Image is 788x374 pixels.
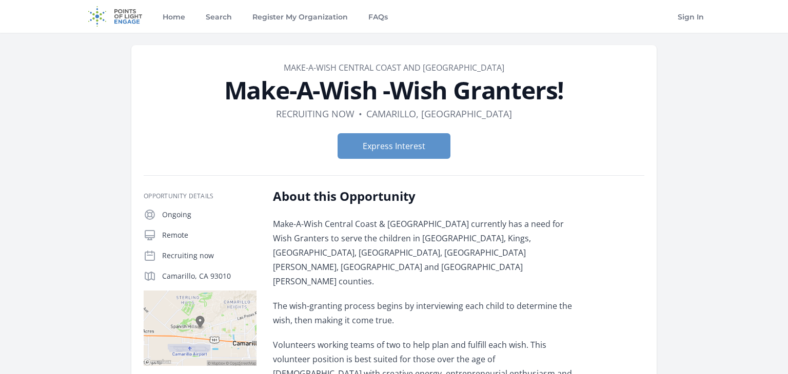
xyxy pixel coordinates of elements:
p: Ongoing [162,210,257,220]
dd: Camarillo, [GEOGRAPHIC_DATA] [366,107,512,121]
p: Recruiting now [162,251,257,261]
h3: Opportunity Details [144,192,257,200]
h2: About this Opportunity [273,188,573,204]
p: Remote [162,230,257,240]
p: Make-A-Wish Central Coast & [GEOGRAPHIC_DATA] currently has a need for Wish Granters to serve the... [273,217,573,288]
button: Express Interest [338,133,450,159]
div: • [359,107,362,121]
p: The wish-granting process begins by interviewing each child to determine the wish, then making it... [273,299,573,327]
a: Make-A-Wish Central Coast and [GEOGRAPHIC_DATA] [284,62,504,73]
h1: Make-A-Wish -Wish Granters! [144,78,644,102]
p: Camarillo, CA 93010 [162,271,257,281]
dd: Recruiting now [276,107,354,121]
img: Map [144,290,257,366]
